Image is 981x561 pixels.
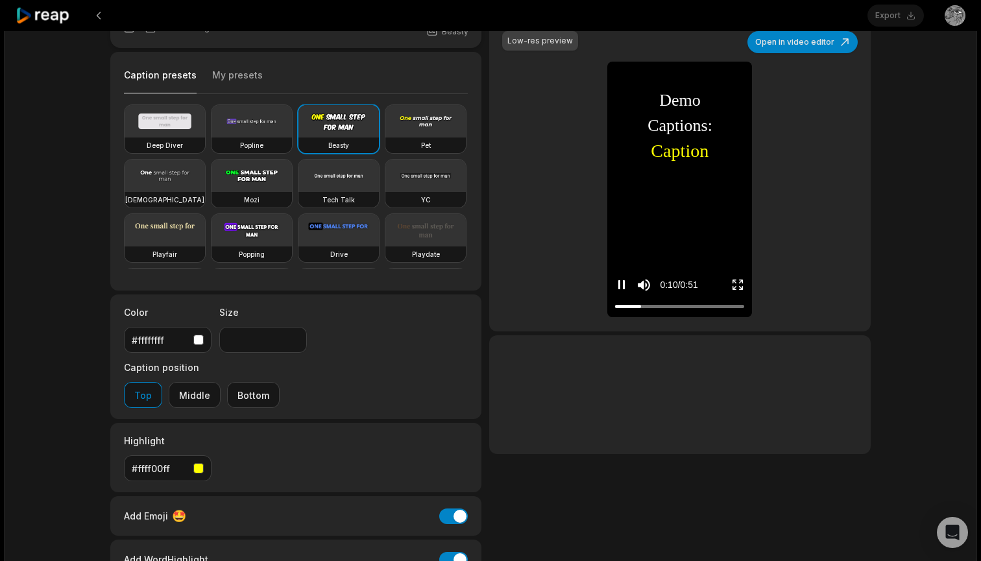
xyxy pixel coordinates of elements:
h3: [DEMOGRAPHIC_DATA] [125,195,204,205]
h3: Deep Diver [147,140,183,150]
div: Low-res preview [507,35,573,47]
button: #ffff00ff [124,455,212,481]
button: Middle [169,382,221,408]
button: Bottom [227,382,280,408]
h3: Tech Talk [322,195,355,205]
label: Highlight [124,434,212,448]
button: Open in video editor [747,31,858,53]
button: My presets [212,69,263,93]
span: 🤩 [172,507,186,525]
h3: Popline [240,140,263,150]
span: Caption [651,137,708,165]
div: #ffffffff [132,333,188,347]
span: Add Emoji [124,509,168,523]
button: Enter Fullscreen [731,273,744,297]
h3: Beasty [328,140,349,150]
div: 0:10 / 0:51 [660,278,697,292]
div: Open Intercom Messenger [937,517,968,548]
h3: Popping [239,249,265,259]
h3: Pet [421,140,431,150]
h3: YC [421,195,431,205]
div: #ffff00ff [132,462,188,475]
span: Captions: [648,113,712,138]
span: Beasty [442,26,468,38]
label: Color [124,305,212,319]
label: Size [219,305,307,319]
button: Top [124,382,162,408]
h3: Drive [330,249,348,259]
button: Caption presets [124,69,197,94]
h3: Playdate [412,249,440,259]
button: Pause video [615,273,628,297]
button: #ffffffff [124,327,212,353]
span: Demo [659,88,701,113]
button: Mute sound [636,277,652,293]
h3: Mozi [244,195,260,205]
label: Caption position [124,361,280,374]
h3: Playfair [152,249,177,259]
